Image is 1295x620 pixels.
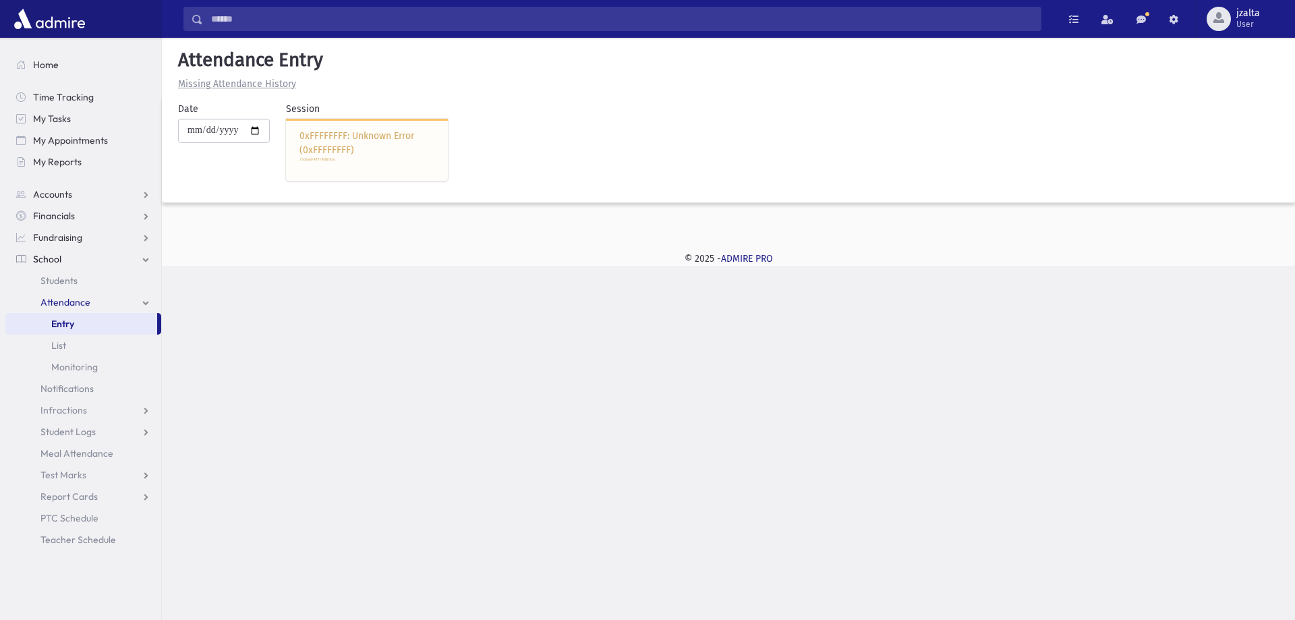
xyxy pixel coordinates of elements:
[286,119,448,181] div: 0xFFFFFFFF: Unknown Error (0xFFFFFFFF)
[33,210,75,222] span: Financials
[5,270,161,291] a: Students
[5,130,161,151] a: My Appointments
[5,151,161,173] a: My Reports
[5,378,161,399] a: Notifications
[33,91,94,103] span: Time Tracking
[5,443,161,464] a: Meal Attendance
[286,102,320,116] label: Session
[51,318,74,330] span: Entry
[33,113,71,125] span: My Tasks
[203,7,1041,31] input: Search
[40,534,116,546] span: Teacher Schedule
[5,529,161,551] a: Teacher Schedule
[5,205,161,227] a: Financials
[40,275,78,287] span: Students
[5,86,161,108] a: Time Tracking
[33,59,59,71] span: Home
[33,188,72,200] span: Accounts
[40,383,94,395] span: Notifications
[299,157,434,163] p: /School/ATT/AttEntry
[33,156,82,168] span: My Reports
[40,426,96,438] span: Student Logs
[40,447,113,459] span: Meal Attendance
[178,102,198,116] label: Date
[5,464,161,486] a: Test Marks
[40,469,86,481] span: Test Marks
[5,421,161,443] a: Student Logs
[178,78,296,90] u: Missing Attendance History
[33,253,61,265] span: School
[40,490,98,503] span: Report Cards
[173,49,1284,72] h5: Attendance Entry
[5,54,161,76] a: Home
[5,184,161,205] a: Accounts
[5,248,161,270] a: School
[5,227,161,248] a: Fundraising
[40,296,90,308] span: Attendance
[51,361,98,373] span: Monitoring
[5,486,161,507] a: Report Cards
[173,78,296,90] a: Missing Attendance History
[5,108,161,130] a: My Tasks
[33,231,82,244] span: Fundraising
[5,356,161,378] a: Monitoring
[1236,19,1260,30] span: User
[5,507,161,529] a: PTC Schedule
[721,253,773,264] a: ADMIRE PRO
[40,512,98,524] span: PTC Schedule
[183,252,1273,266] div: © 2025 -
[5,335,161,356] a: List
[33,134,108,146] span: My Appointments
[5,399,161,421] a: Infractions
[40,404,87,416] span: Infractions
[5,313,157,335] a: Entry
[11,5,88,32] img: AdmirePro
[1236,8,1260,19] span: jzalta
[5,291,161,313] a: Attendance
[51,339,66,351] span: List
